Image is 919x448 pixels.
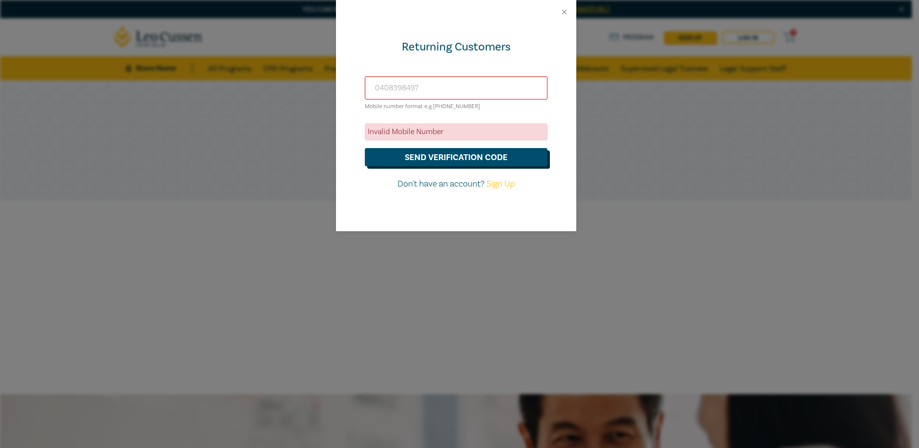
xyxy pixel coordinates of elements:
[365,76,547,100] input: Enter email or Mobile number
[560,8,569,16] button: Close
[486,178,515,189] a: Sign Up
[365,39,547,55] div: Returning Customers
[365,148,547,166] button: send verification code
[365,178,547,190] p: Don't have an account?
[365,103,480,110] small: Mobile number format e.g [PHONE_NUMBER]
[365,124,547,140] div: Invalid Mobile Number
